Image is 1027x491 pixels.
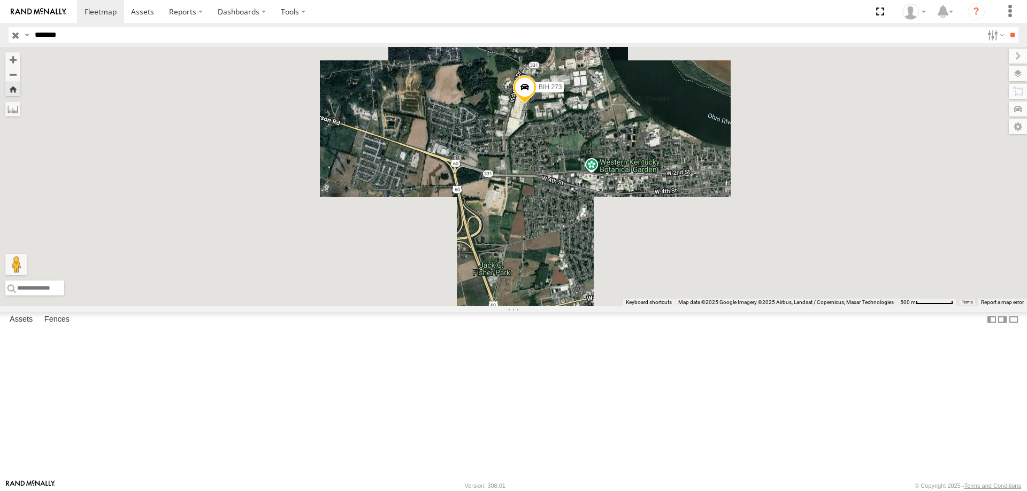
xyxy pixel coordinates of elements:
button: Map Scale: 500 m per 66 pixels [897,299,956,306]
div: Version: 308.01 [465,482,505,489]
label: Hide Summary Table [1008,312,1019,328]
label: Map Settings [1009,119,1027,134]
label: Assets [4,312,38,327]
span: BIH 273 [539,83,562,91]
a: Terms (opens in new tab) [962,300,973,305]
label: Dock Summary Table to the Right [997,312,1008,328]
label: Search Query [22,27,31,43]
a: Terms and Conditions [964,482,1021,489]
button: Drag Pegman onto the map to open Street View [5,254,27,275]
label: Dock Summary Table to the Left [986,312,997,328]
label: Search Filter Options [983,27,1006,43]
label: Measure [5,102,20,116]
label: Fences [39,312,75,327]
div: © Copyright 2025 - [915,482,1021,489]
a: Visit our Website [6,480,55,491]
span: 500 m [900,299,916,305]
i: ? [968,3,985,20]
img: rand-logo.svg [11,8,66,15]
button: Keyboard shortcuts [626,299,672,306]
button: Zoom in [5,52,20,67]
button: Zoom Home [5,82,20,96]
div: Nele . [899,4,930,20]
button: Zoom out [5,67,20,82]
span: Map data ©2025 Google Imagery ©2025 Airbus, Landsat / Copernicus, Maxar Technologies [678,299,894,305]
a: Report a map error [981,299,1024,305]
